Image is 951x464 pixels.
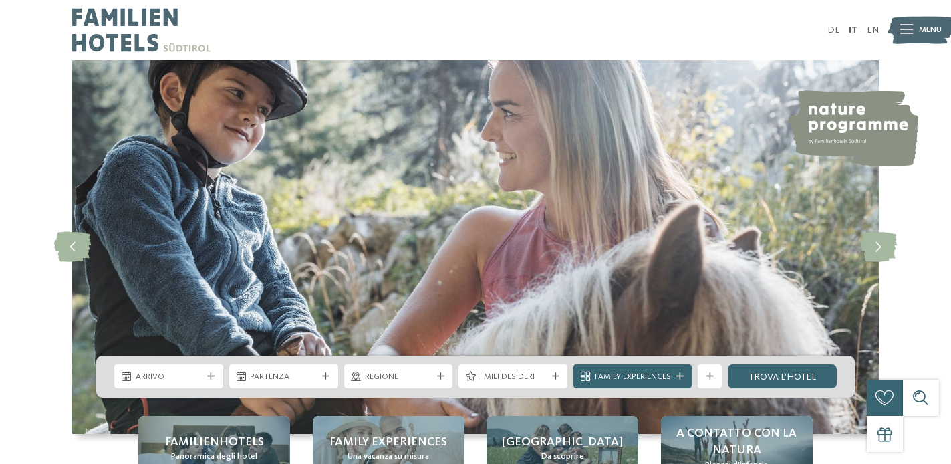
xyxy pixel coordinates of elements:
a: EN [867,25,879,35]
span: Familienhotels [165,434,264,451]
span: Da scoprire [541,451,584,463]
span: Una vacanza su misura [348,451,429,463]
img: nature programme by Familienhotels Südtirol [786,90,918,166]
img: Family hotel Alto Adige: the happy family places! [72,60,879,434]
span: I miei desideri [480,371,547,383]
span: [GEOGRAPHIC_DATA] [502,434,623,451]
a: IT [849,25,857,35]
span: Partenza [250,371,317,383]
span: Arrivo [136,371,202,383]
span: A contatto con la natura [673,425,801,459]
a: trova l’hotel [728,364,837,388]
span: Panoramica degli hotel [171,451,257,463]
span: Regione [365,371,432,383]
span: Family experiences [329,434,447,451]
span: Family Experiences [595,371,671,383]
span: Menu [919,24,942,36]
a: DE [827,25,840,35]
